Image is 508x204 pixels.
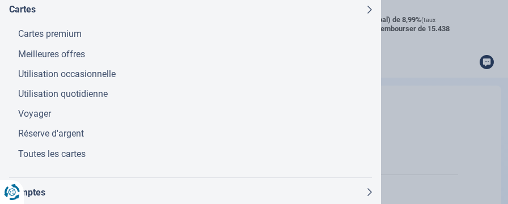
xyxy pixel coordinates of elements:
[18,104,372,124] a: Voyager
[18,64,372,84] a: Utilisation occasionnelle
[18,144,372,164] a: Toutes les cartes
[18,44,372,64] a: Meilleures offres
[18,24,372,44] a: Cartes premium
[18,84,372,104] a: Utilisation quotidienne
[18,124,372,143] a: Réserve d'argent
